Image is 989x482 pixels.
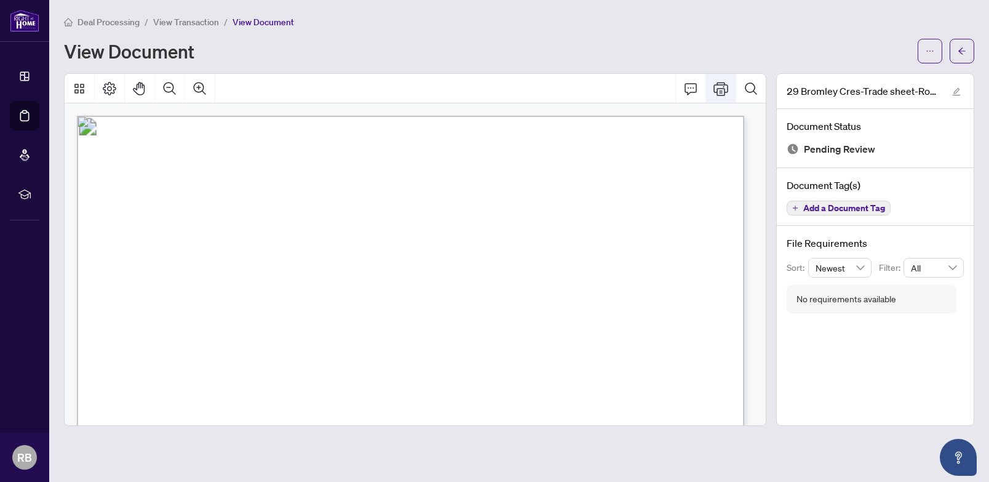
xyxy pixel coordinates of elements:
[787,143,799,155] img: Document Status
[952,87,961,96] span: edit
[879,261,904,275] p: Filter:
[816,259,865,277] span: Newest
[796,292,896,306] div: No requirements available
[153,17,219,28] span: View Transaction
[911,259,956,277] span: All
[958,47,966,55] span: arrow-left
[787,261,808,275] p: Sort:
[787,84,940,98] span: 29 Bromley Cres-Trade sheet-Rose to review.pdf
[787,236,964,251] h4: File Requirements
[787,178,964,193] h4: Document Tag(s)
[792,205,798,211] span: plus
[64,18,73,26] span: home
[787,201,891,215] button: Add a Document Tag
[804,141,875,158] span: Pending Review
[64,41,194,61] h1: View Document
[926,47,934,55] span: ellipsis
[77,17,140,28] span: Deal Processing
[232,17,294,28] span: View Document
[10,9,39,32] img: logo
[224,15,228,29] li: /
[940,439,977,476] button: Open asap
[787,119,964,134] h4: Document Status
[17,449,32,466] span: RB
[145,15,148,29] li: /
[803,204,885,212] span: Add a Document Tag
